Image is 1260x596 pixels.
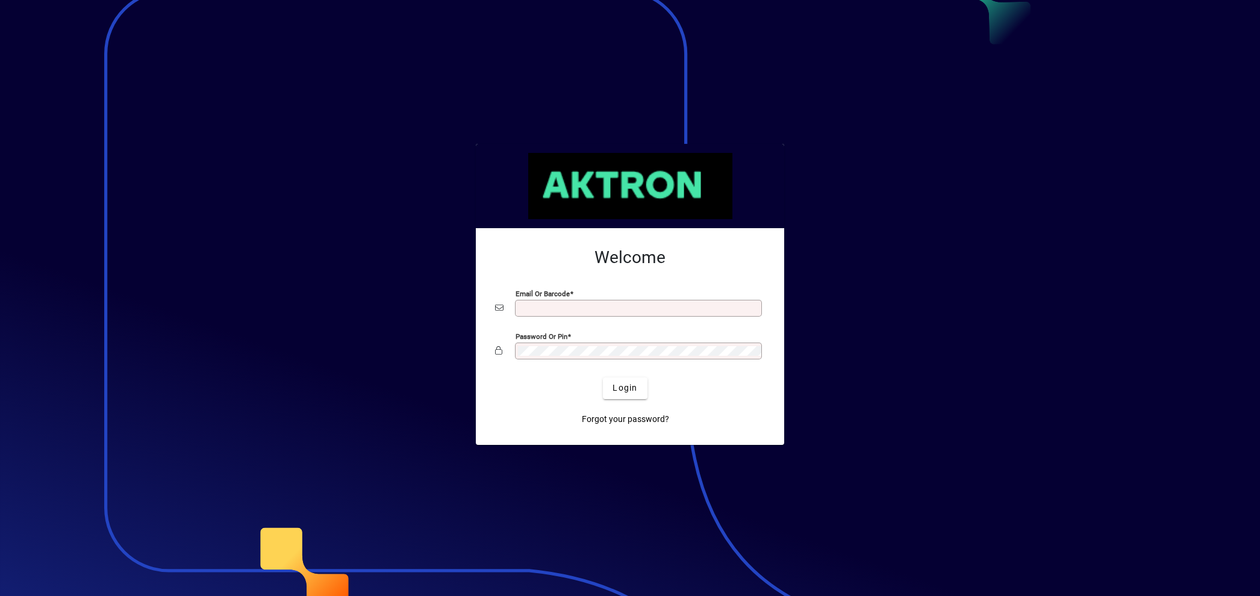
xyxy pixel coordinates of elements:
mat-label: Password or Pin [516,332,567,340]
button: Login [603,377,647,399]
mat-label: Email or Barcode [516,289,570,297]
span: Login [613,382,637,394]
a: Forgot your password? [577,409,674,430]
span: Forgot your password? [582,413,669,426]
h2: Welcome [495,247,765,268]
